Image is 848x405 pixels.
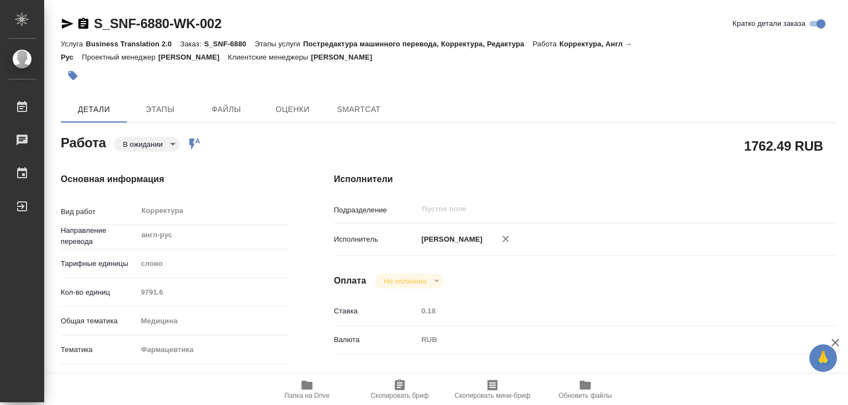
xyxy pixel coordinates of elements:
p: Business Translation 2.0 [86,40,180,48]
p: [PERSON_NAME] [311,53,380,61]
input: Пустое поле [417,303,794,319]
p: Направление перевода [61,225,137,247]
p: Ставка [334,306,418,317]
p: Клиентские менеджеры [228,53,311,61]
span: Файлы [200,103,253,116]
button: Скопировать мини-бриф [446,374,539,405]
input: Пустое поле [421,202,768,216]
p: Работа [533,40,560,48]
p: Проектный менеджер [82,53,158,61]
a: S_SNF-6880-WK-002 [94,16,221,31]
h4: Основная информация [61,173,290,186]
span: Нотариальный заказ [77,373,147,384]
button: Скопировать бриф [353,374,446,405]
span: Папка на Drive [284,392,330,399]
p: [PERSON_NAME] [158,53,228,61]
p: Вид работ [61,206,137,217]
span: Скопировать бриф [370,392,428,399]
button: Не оплачена [380,276,430,286]
div: В ожидании [114,137,179,152]
h4: Исполнители [334,173,836,186]
p: Тарифные единицы [61,258,137,269]
p: [PERSON_NAME] [417,234,483,245]
p: Постредактура машинного перевода, Корректура, Редактура [303,40,533,48]
p: Подразделение [334,205,418,216]
button: Скопировать ссылку [77,17,90,30]
div: RUB [417,331,794,349]
div: Фармацевтика [137,340,289,359]
span: Оценки [266,103,319,116]
p: Кол-во единиц [61,287,137,298]
button: Обновить файлы [539,374,632,405]
button: Удалить исполнителя [494,227,518,251]
div: слово [137,254,289,273]
h2: 1762.49 RUB [744,136,823,155]
span: Скопировать мини-бриф [454,392,530,399]
p: Заказ: [180,40,204,48]
button: Добавить тэг [61,63,85,88]
p: Этапы услуги [255,40,303,48]
p: Тематика [61,344,137,355]
button: Папка на Drive [261,374,353,405]
div: Медицина [137,312,289,331]
p: S_SNF-6880 [204,40,255,48]
span: SmartCat [332,103,385,116]
p: Исполнитель [334,234,418,245]
input: Пустое поле [137,284,289,300]
div: В ожидании [375,274,443,289]
h4: Оплата [334,274,367,287]
p: Общая тематика [61,316,137,327]
p: Валюта [334,334,418,345]
span: Этапы [134,103,187,116]
h4: Дополнительно [334,372,836,386]
button: 🙏 [809,344,837,372]
button: В ожидании [120,140,166,149]
span: Кратко детали заказа [733,18,805,29]
span: Детали [67,103,120,116]
h2: Работа [61,132,106,152]
span: Обновить файлы [559,392,612,399]
p: Услуга [61,40,86,48]
button: Скопировать ссылку для ЯМессенджера [61,17,74,30]
span: 🙏 [814,347,833,370]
